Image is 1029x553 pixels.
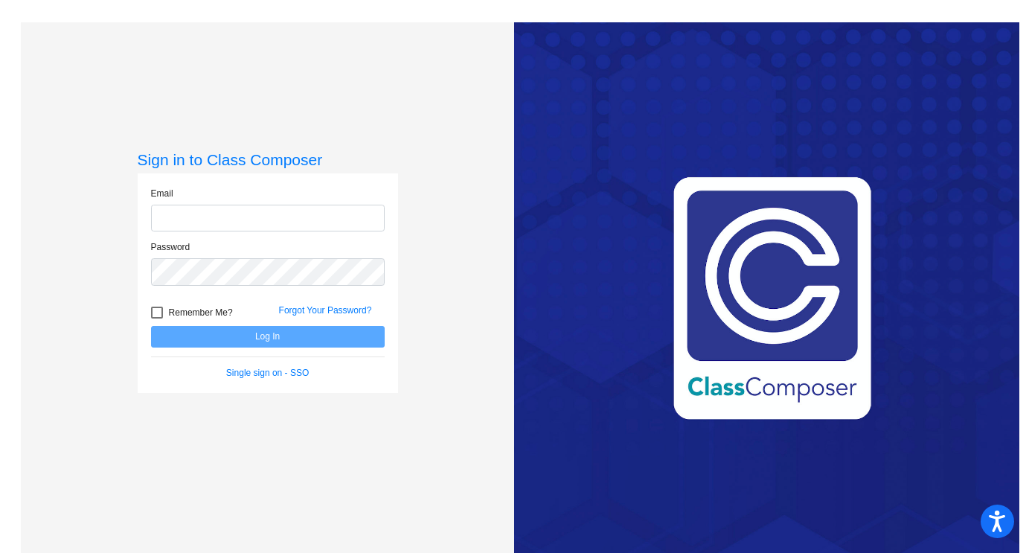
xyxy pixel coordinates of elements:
h3: Sign in to Class Composer [138,150,398,169]
a: Forgot Your Password? [279,305,372,316]
a: Single sign on - SSO [226,368,309,378]
label: Password [151,240,190,254]
button: Log In [151,326,385,348]
label: Email [151,187,173,200]
span: Remember Me? [169,304,233,322]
